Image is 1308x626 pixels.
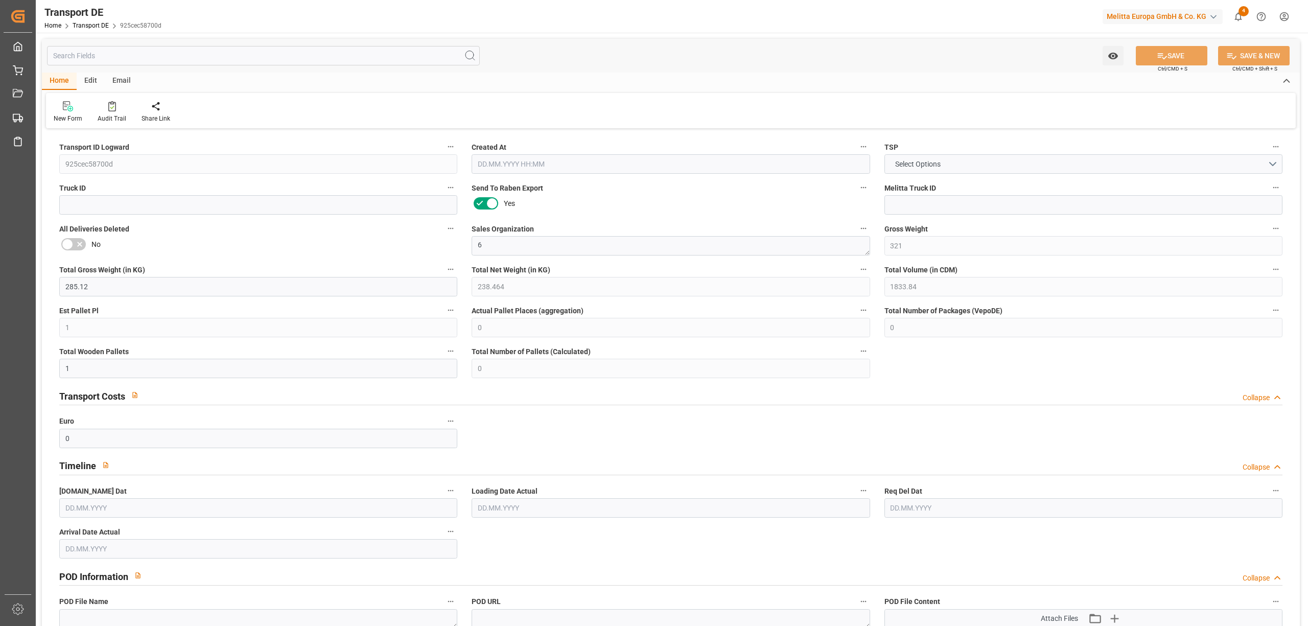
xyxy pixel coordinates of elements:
button: Total Wooden Pallets [444,344,457,358]
button: Melitta Truck ID [1269,181,1282,194]
div: Home [42,73,77,90]
textarea: 6 [472,236,870,256]
button: Help Center [1250,5,1273,28]
button: Total Volume (in CDM) [1269,263,1282,276]
span: Select Options [890,159,946,170]
span: Total Net Weight (in KG) [472,265,550,275]
div: Melitta Europa GmbH & Co. KG [1103,9,1223,24]
button: View description [128,566,148,585]
span: Total Gross Weight (in KG) [59,265,145,275]
span: Sales Organization [472,224,534,235]
span: Est Pallet Pl [59,306,99,316]
button: View description [125,385,145,405]
button: Transport ID Logward [444,140,457,153]
div: Collapse [1243,573,1270,584]
button: show 4 new notifications [1227,5,1250,28]
h2: Transport Costs [59,389,125,403]
button: Loading Date Actual [857,484,870,497]
span: Yes [504,198,515,209]
span: Attach Files [1041,613,1078,624]
button: Euro [444,414,457,428]
div: Share Link [142,114,170,123]
div: New Form [54,114,82,123]
span: Gross Weight [884,224,928,235]
span: POD File Content [884,596,940,607]
input: DD.MM.YYYY [472,498,870,518]
button: View description [96,455,115,475]
button: [DOMAIN_NAME] Dat [444,484,457,497]
input: DD.MM.YYYY [59,539,457,559]
span: Total Volume (in CDM) [884,265,957,275]
span: POD URL [472,596,501,607]
button: Total Net Weight (in KG) [857,263,870,276]
span: Loading Date Actual [472,486,538,497]
div: Audit Trail [98,114,126,123]
button: POD File Content [1269,595,1282,608]
button: POD URL [857,595,870,608]
span: TSP [884,142,898,153]
div: Transport DE [44,5,161,20]
span: Arrival Date Actual [59,527,120,538]
button: Actual Pallet Places (aggregation) [857,304,870,317]
h2: POD Information [59,570,128,584]
span: Ctrl/CMD + Shift + S [1232,65,1277,73]
button: Est Pallet Pl [444,304,457,317]
button: Created At [857,140,870,153]
div: Collapse [1243,462,1270,473]
span: Ctrl/CMD + S [1158,65,1187,73]
span: [DOMAIN_NAME] Dat [59,486,127,497]
button: Truck ID [444,181,457,194]
button: Total Number of Pallets (Calculated) [857,344,870,358]
div: Collapse [1243,392,1270,403]
span: Actual Pallet Places (aggregation) [472,306,583,316]
span: 4 [1239,6,1249,16]
button: POD File Name [444,595,457,608]
span: POD File Name [59,596,108,607]
button: TSP [1269,140,1282,153]
span: Req Del Dat [884,486,922,497]
div: Email [105,73,138,90]
span: Created At [472,142,506,153]
button: Total Gross Weight (in KG) [444,263,457,276]
span: No [91,239,101,250]
input: DD.MM.YYYY [59,498,457,518]
a: Transport DE [73,22,109,29]
span: Transport ID Logward [59,142,129,153]
span: Total Number of Pallets (Calculated) [472,346,591,357]
button: Sales Organization [857,222,870,235]
span: Total Number of Packages (VepoDE) [884,306,1002,316]
button: open menu [884,154,1282,174]
button: Total Number of Packages (VepoDE) [1269,304,1282,317]
input: Search Fields [47,46,480,65]
button: SAVE [1136,46,1207,65]
button: Arrival Date Actual [444,525,457,538]
a: Home [44,22,61,29]
button: Gross Weight [1269,222,1282,235]
input: DD.MM.YYYY [884,498,1282,518]
button: All Deliveries Deleted [444,222,457,235]
span: Euro [59,416,74,427]
div: Edit [77,73,105,90]
input: DD.MM.YYYY HH:MM [472,154,870,174]
button: Melitta Europa GmbH & Co. KG [1103,7,1227,26]
button: SAVE & NEW [1218,46,1290,65]
span: Total Wooden Pallets [59,346,129,357]
span: Melitta Truck ID [884,183,936,194]
h2: Timeline [59,459,96,473]
button: Req Del Dat [1269,484,1282,497]
span: Send To Raben Export [472,183,543,194]
button: Send To Raben Export [857,181,870,194]
button: open menu [1103,46,1124,65]
span: All Deliveries Deleted [59,224,129,235]
span: Truck ID [59,183,86,194]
